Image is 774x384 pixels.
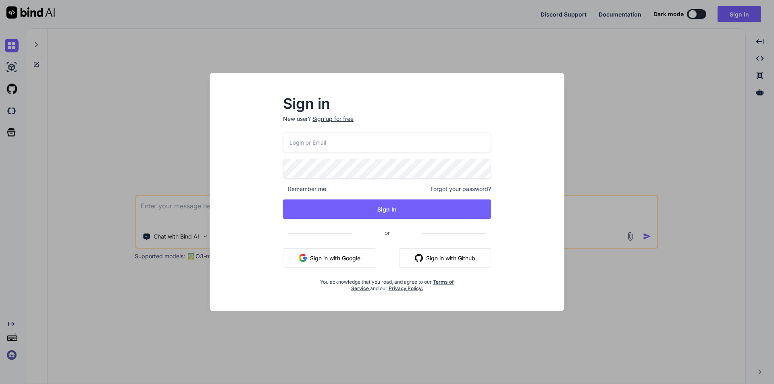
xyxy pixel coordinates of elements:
[399,248,491,268] button: Sign in with Github
[415,254,423,262] img: github
[283,248,376,268] button: Sign in with Google
[431,185,491,193] span: Forgot your password?
[283,185,326,193] span: Remember me
[283,133,491,152] input: Login or Email
[283,199,491,219] button: Sign In
[389,285,423,291] a: Privacy Policy.
[283,115,491,133] p: New user?
[283,97,491,110] h2: Sign in
[318,274,456,292] div: You acknowledge that you read, and agree to our and our
[299,254,307,262] img: google
[312,115,354,123] div: Sign up for free
[351,279,454,291] a: Terms of Service
[352,223,422,243] span: or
